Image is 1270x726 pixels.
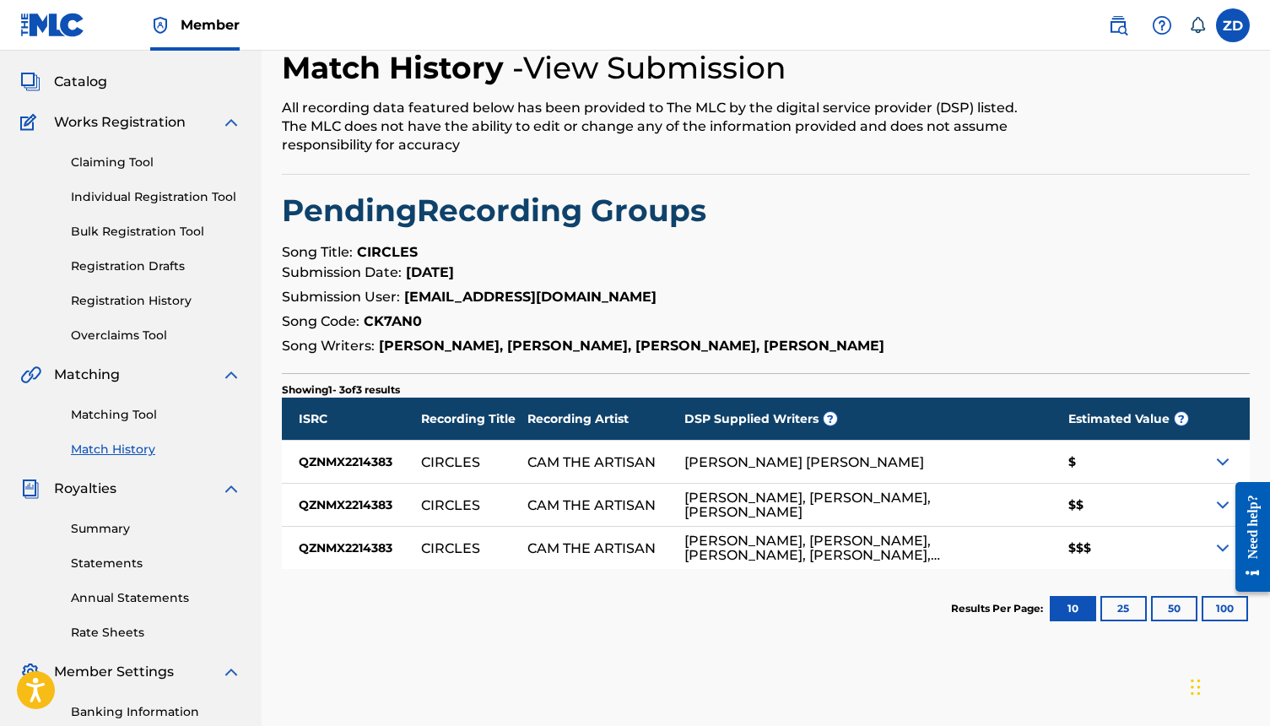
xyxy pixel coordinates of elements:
strong: CK7AN0 [364,313,422,329]
a: Individual Registration Tool [71,188,241,206]
div: [PERSON_NAME], [PERSON_NAME], [PERSON_NAME], [PERSON_NAME], [PERSON_NAME] [684,534,1022,562]
img: Top Rightsholder [150,15,170,35]
span: Member Settings [54,662,174,682]
div: User Menu [1216,8,1250,42]
img: Works Registration [20,112,42,133]
span: Works Registration [54,112,186,133]
div: $ [1051,441,1201,483]
div: Drag [1191,662,1201,712]
div: [PERSON_NAME] [PERSON_NAME] [684,455,924,469]
img: MLC Logo [20,13,85,37]
span: Member [181,15,240,35]
strong: CIRCLES [357,244,418,260]
a: Registration Drafts [71,257,241,275]
strong: [PERSON_NAME], [PERSON_NAME], [PERSON_NAME], [PERSON_NAME] [379,338,884,354]
div: QZNMX2214383 [282,527,421,569]
span: Song Writers: [282,338,375,354]
img: Catalog [20,72,41,92]
div: CAM THE ARTISAN [527,498,656,512]
img: Matching [20,365,41,385]
div: CIRCLES [421,498,480,512]
a: CatalogCatalog [20,72,107,92]
span: Matching [54,365,120,385]
a: Statements [71,555,241,572]
a: Registration History [71,292,241,310]
img: Member Settings [20,662,41,682]
h2: Match History [282,49,512,87]
img: expand [221,112,241,133]
div: [PERSON_NAME], [PERSON_NAME], [PERSON_NAME] [684,490,1022,519]
iframe: Chat Widget [1186,645,1270,726]
div: CIRCLES [421,541,480,555]
div: ISRC [282,398,421,440]
div: Notifications [1189,17,1206,34]
span: Royalties [54,479,116,499]
img: expand [221,479,241,499]
img: Royalties [20,479,41,499]
div: CAM THE ARTISAN [527,455,656,469]
div: QZNMX2214383 [282,441,421,483]
a: Bulk Registration Tool [71,223,241,241]
div: QZNMX2214383 [282,484,421,526]
strong: [DATE] [406,264,454,280]
button: 100 [1202,596,1248,621]
a: Annual Statements [71,589,241,607]
div: Help [1145,8,1179,42]
p: Results Per Page: [951,601,1047,616]
a: Banking Information [71,703,241,721]
a: Match History [71,441,241,458]
div: All recording data featured below has been provided to The MLC by the digital service provider (D... [282,99,1027,154]
span: Song Title: [282,244,353,260]
img: Expand Icon [1213,495,1233,515]
a: Claiming Tool [71,154,241,171]
a: Overclaims Tool [71,327,241,344]
div: DSP Supplied Writers [684,398,1051,440]
span: Catalog [54,72,107,92]
div: Recording Artist [527,398,684,440]
strong: [EMAIL_ADDRESS][DOMAIN_NAME] [404,289,657,305]
a: SummarySummary [20,31,122,51]
div: Estimated Value [1051,398,1201,440]
button: 25 [1100,596,1147,621]
span: Submission User: [282,289,400,305]
img: help [1152,15,1172,35]
a: Matching Tool [71,406,241,424]
div: $$ [1051,484,1201,526]
span: Song Code: [282,313,359,329]
div: $$$ [1051,527,1201,569]
a: Public Search [1101,8,1135,42]
div: CIRCLES [421,455,480,469]
iframe: Resource Center [1223,465,1270,610]
img: Expand Icon [1213,538,1233,558]
button: 50 [1151,596,1197,621]
img: expand [221,365,241,385]
div: Recording Title [421,398,527,440]
button: 10 [1050,596,1096,621]
img: Expand Icon [1213,452,1233,472]
h4: - View Submission [512,49,786,87]
a: Rate Sheets [71,624,241,642]
h2: Pending Recording Groups [282,192,1250,230]
div: CAM THE ARTISAN [527,541,656,555]
span: ? [1175,412,1188,425]
a: Summary [71,520,241,538]
p: Showing 1 - 3 of 3 results [282,382,400,398]
img: expand [221,662,241,682]
span: ? [824,412,837,425]
img: search [1108,15,1128,35]
span: Submission Date: [282,264,402,280]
